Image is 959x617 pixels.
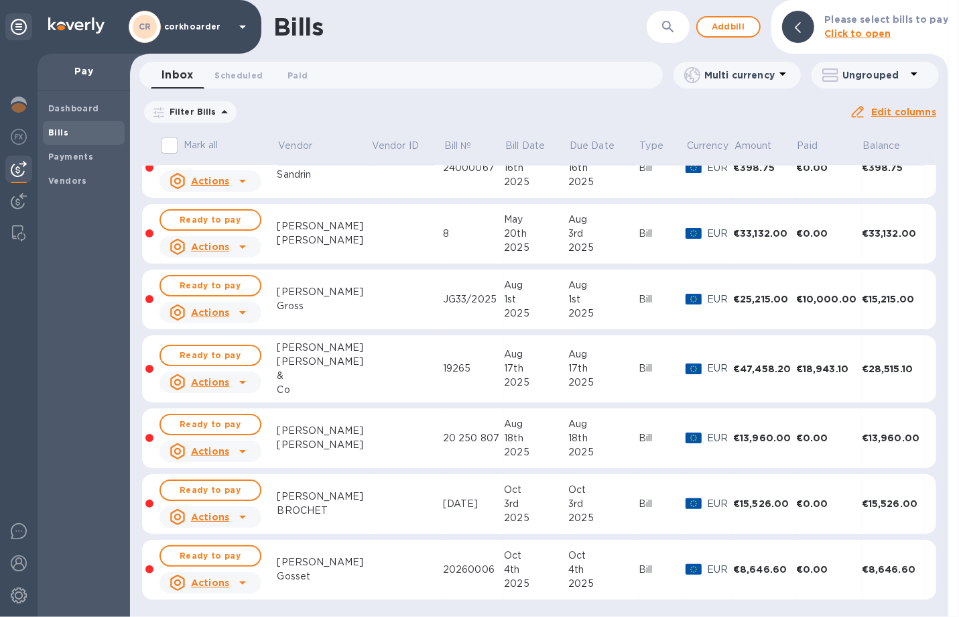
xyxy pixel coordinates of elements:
[443,227,504,241] div: 8
[48,64,119,78] p: Pay
[568,445,639,459] div: 2025
[505,139,562,153] span: Bill Date
[639,227,686,241] div: Bill
[568,549,639,563] div: Oct
[48,103,99,113] b: Dashboard
[172,482,249,498] span: Ready to pay
[159,345,261,366] button: Ready to pay
[191,377,229,388] u: Actions
[159,480,261,501] button: Ready to pay
[5,13,32,40] div: Unpin categories
[639,361,686,376] div: Bill
[504,563,568,577] div: 4th
[504,376,568,390] div: 2025
[796,161,862,174] div: €0.00
[172,548,249,564] span: Ready to pay
[277,299,371,313] div: Gross
[504,161,568,175] div: 16th
[443,431,504,445] div: 20 250 807
[733,227,796,240] div: €33,132.00
[639,292,686,306] div: Bill
[504,431,568,445] div: 18th
[277,168,371,182] div: Sandrin
[707,361,733,376] p: EUR
[568,361,639,376] div: 17th
[504,497,568,511] div: 3rd
[707,497,733,511] p: EUR
[159,545,261,567] button: Ready to pay
[504,213,568,227] div: May
[733,362,796,376] div: €47,458.20
[639,139,663,153] p: Type
[733,497,796,510] div: €15,526.00
[372,139,436,153] span: Vendor ID
[734,139,772,153] p: Amount
[707,292,733,306] p: EUR
[570,139,632,153] span: Due Date
[862,227,925,240] div: €33,132.00
[277,555,371,569] div: [PERSON_NAME]
[504,417,568,431] div: Aug
[796,431,862,445] div: €0.00
[443,497,504,511] div: [DATE]
[443,563,504,577] div: 20260006
[707,431,733,445] p: EUR
[733,292,796,306] div: €25,215.00
[504,227,568,241] div: 20th
[504,577,568,591] div: 2025
[568,497,639,511] div: 3rd
[504,511,568,525] div: 2025
[707,227,733,241] p: EUR
[139,21,151,32] b: CR
[505,139,545,153] p: Bill Date
[159,275,261,296] button: Ready to pay
[568,563,639,577] div: 4th
[796,497,862,510] div: €0.00
[191,446,229,457] u: Actions
[796,292,862,306] div: €10,000.00
[504,445,568,459] div: 2025
[707,161,733,175] p: EUR
[639,161,686,175] div: Bill
[277,383,371,397] div: Co
[825,14,948,25] b: Please select bills to pay
[504,549,568,563] div: Oct
[277,355,371,369] div: [PERSON_NAME]
[568,161,639,175] div: 16th
[568,417,639,431] div: Aug
[277,569,371,583] div: Gosset
[159,209,261,231] button: Ready to pay
[796,362,862,376] div: €18,943.10
[277,285,371,299] div: [PERSON_NAME]
[825,28,891,39] b: Click to open
[568,278,639,292] div: Aug
[48,127,68,137] b: Bills
[734,139,789,153] span: Amount
[444,139,489,153] span: Bill №
[568,241,639,255] div: 2025
[48,176,87,186] b: Vendors
[504,175,568,189] div: 2025
[277,369,371,383] div: &
[862,497,925,510] div: €15,526.00
[639,563,686,577] div: Bill
[568,376,639,390] div: 2025
[48,152,93,162] b: Payments
[504,483,568,497] div: Oct
[504,361,568,376] div: 17th
[184,138,218,152] p: Mark all
[568,511,639,525] div: 2025
[796,227,862,240] div: €0.00
[277,490,371,504] div: [PERSON_NAME]
[164,22,231,32] p: corkhoarder
[443,292,504,306] div: JG33/2025
[639,139,681,153] span: Type
[277,341,371,355] div: [PERSON_NAME]
[568,483,639,497] div: Oct
[842,68,906,82] p: Ungrouped
[707,563,733,577] p: EUR
[862,362,925,376] div: €28,515.10
[278,139,312,153] p: Vendor
[277,424,371,438] div: [PERSON_NAME]
[278,139,330,153] span: Vendor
